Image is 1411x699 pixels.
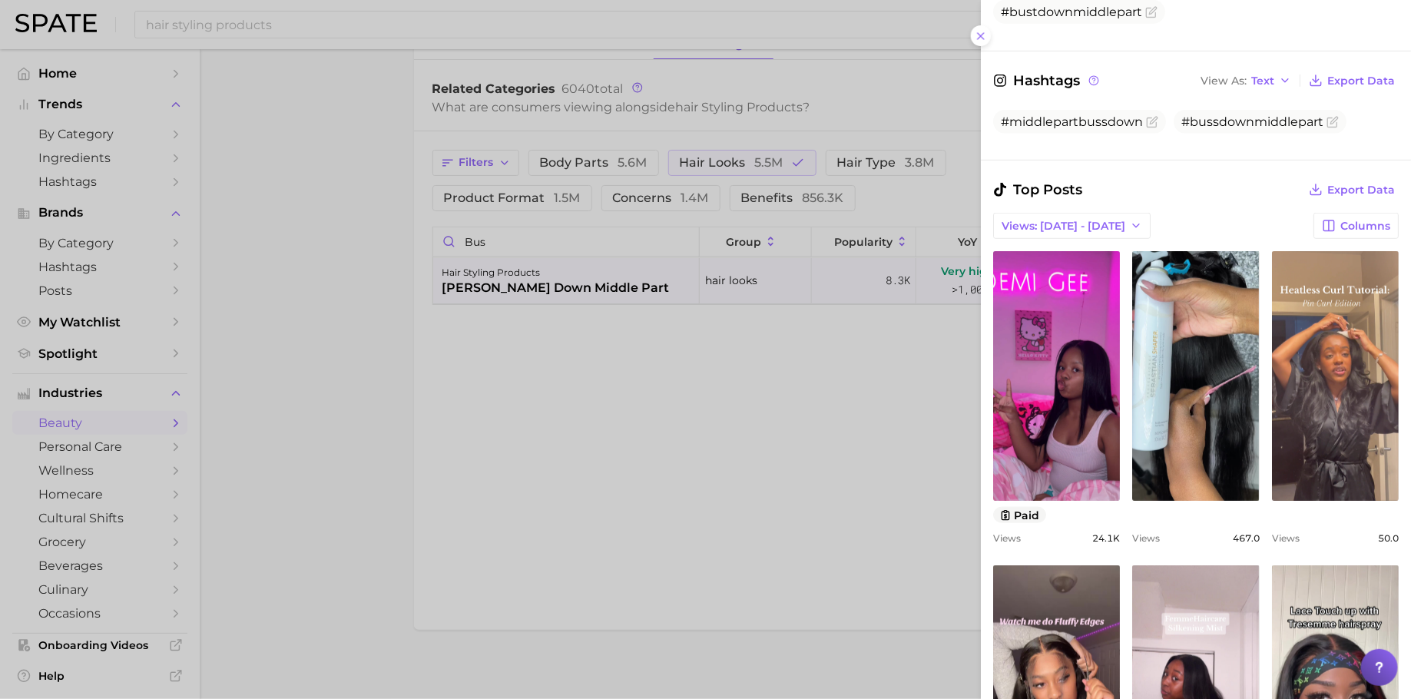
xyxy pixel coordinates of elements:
button: Export Data [1305,70,1399,91]
button: Export Data [1305,179,1399,200]
span: #bustdownmiddlepart [1001,5,1142,19]
button: Views: [DATE] - [DATE] [993,213,1151,239]
span: Views [993,532,1021,544]
span: Text [1251,77,1274,85]
span: #middlepartbussdown [1001,114,1143,129]
span: Export Data [1327,75,1395,88]
span: 24.1k [1092,532,1120,544]
span: Views [1132,532,1160,544]
span: View As [1201,77,1247,85]
button: paid [993,507,1046,523]
button: Columns [1313,213,1399,239]
button: Flag as miscategorized or irrelevant [1146,116,1158,128]
span: Columns [1340,220,1390,233]
span: Views [1272,532,1300,544]
button: Flag as miscategorized or irrelevant [1145,6,1158,18]
span: Top Posts [993,179,1082,200]
span: Views: [DATE] - [DATE] [1002,220,1125,233]
span: Hashtags [993,70,1101,91]
span: 467.0 [1233,532,1260,544]
button: View AsText [1197,71,1295,91]
button: Flag as miscategorized or irrelevant [1327,116,1339,128]
span: 50.0 [1378,532,1399,544]
span: Export Data [1327,184,1395,197]
span: #bussdownmiddlepart [1181,114,1323,129]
